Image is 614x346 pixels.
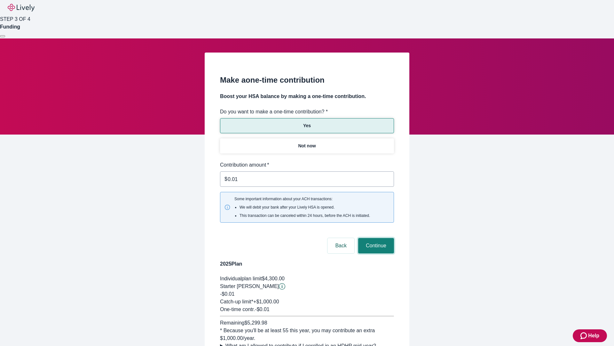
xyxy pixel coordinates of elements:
[255,307,269,312] span: - $0.01
[220,161,269,169] label: Contribution amount
[224,175,227,183] p: $
[234,196,370,218] span: Some important information about your ACH transactions:
[262,276,285,281] span: $4,300.00
[220,74,394,86] h2: Make a one-time contribution
[253,299,279,304] span: + $1,000.00
[220,93,394,100] h4: Boost your HSA balance by making a one-time contribution.
[220,138,394,153] button: Not now
[220,276,262,281] span: Individual plan limit
[573,329,607,342] button: Zendesk support iconHelp
[588,332,599,340] span: Help
[220,118,394,133] button: Yes
[220,307,255,312] span: One-time contr.
[358,238,394,253] button: Continue
[8,4,35,12] img: Lively
[220,108,328,116] label: Do you want to make a one-time contribution? *
[228,173,394,185] input: $0.00
[303,122,311,129] p: Yes
[220,291,234,297] span: -$0.01
[298,143,316,149] p: Not now
[220,299,253,304] span: Catch-up limit*
[220,260,394,268] h4: 2025 Plan
[240,204,370,210] li: We will debit your bank after your Lively HSA is opened.
[220,284,279,289] span: Starter [PERSON_NAME]
[240,213,370,218] li: This transaction can be canceled within 24 hours, before the ACH is initiated.
[279,283,285,290] button: Lively will contribute $0.01 to establish your account
[244,320,267,325] span: $5,299.98
[327,238,354,253] button: Back
[220,327,394,342] div: * Because you'll be at least 55 this year, you may contribute an extra $1,000.00 /year.
[279,283,285,290] svg: Starter penny details
[580,332,588,340] svg: Zendesk support icon
[220,320,244,325] span: Remaining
